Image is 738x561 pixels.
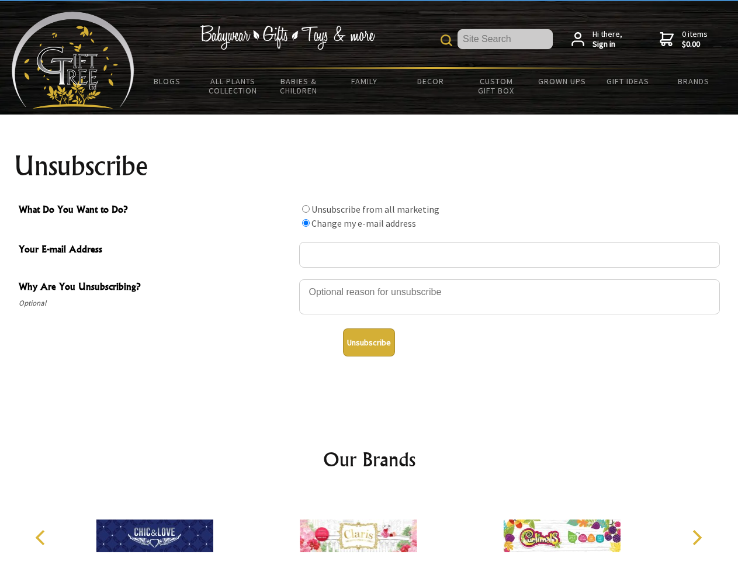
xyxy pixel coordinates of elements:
label: Change my e-mail address [311,217,416,229]
textarea: Why Are You Unsubscribing? [299,279,720,314]
a: 0 items$0.00 [660,29,708,50]
a: Hi there,Sign in [571,29,622,50]
a: Custom Gift Box [463,69,529,103]
img: Babywear - Gifts - Toys & more [200,25,375,50]
button: Unsubscribe [343,328,395,356]
h2: Our Brands [23,445,715,473]
h1: Unsubscribe [14,152,725,180]
a: Decor [397,69,463,93]
span: What Do You Want to Do? [19,202,293,219]
img: Babyware - Gifts - Toys and more... [12,12,134,109]
img: product search [441,34,452,46]
input: What Do You Want to Do? [302,205,310,213]
label: Unsubscribe from all marketing [311,203,439,215]
a: BLOGS [134,69,200,93]
span: Why Are You Unsubscribing? [19,279,293,296]
input: What Do You Want to Do? [302,219,310,227]
span: Optional [19,296,293,310]
strong: $0.00 [682,39,708,50]
button: Previous [29,525,55,550]
a: Gift Ideas [595,69,661,93]
a: Family [332,69,398,93]
span: Hi there, [593,29,622,50]
span: 0 items [682,29,708,50]
input: Your E-mail Address [299,242,720,268]
strong: Sign in [593,39,622,50]
span: Your E-mail Address [19,242,293,259]
a: Brands [661,69,727,93]
button: Next [684,525,709,550]
input: Site Search [458,29,553,49]
a: Grown Ups [529,69,595,93]
a: Babies & Children [266,69,332,103]
a: All Plants Collection [200,69,266,103]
